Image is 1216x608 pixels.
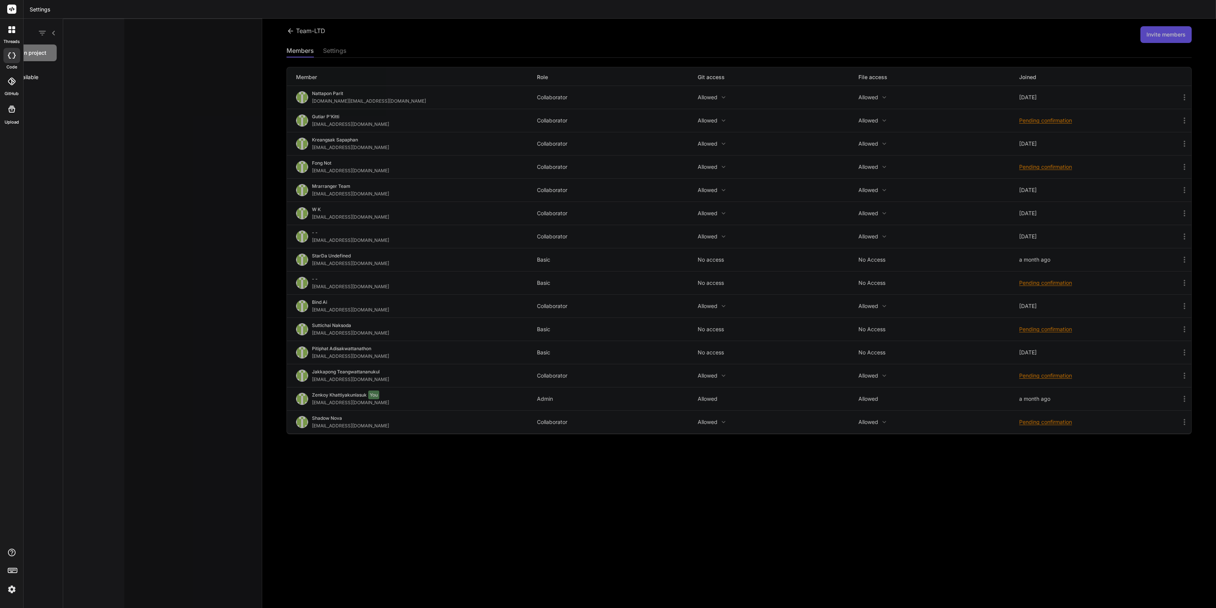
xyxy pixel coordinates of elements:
img: settings [5,583,18,596]
label: threads [3,38,20,45]
label: GitHub [5,90,19,97]
label: code [6,64,17,70]
label: Upload [5,119,19,125]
